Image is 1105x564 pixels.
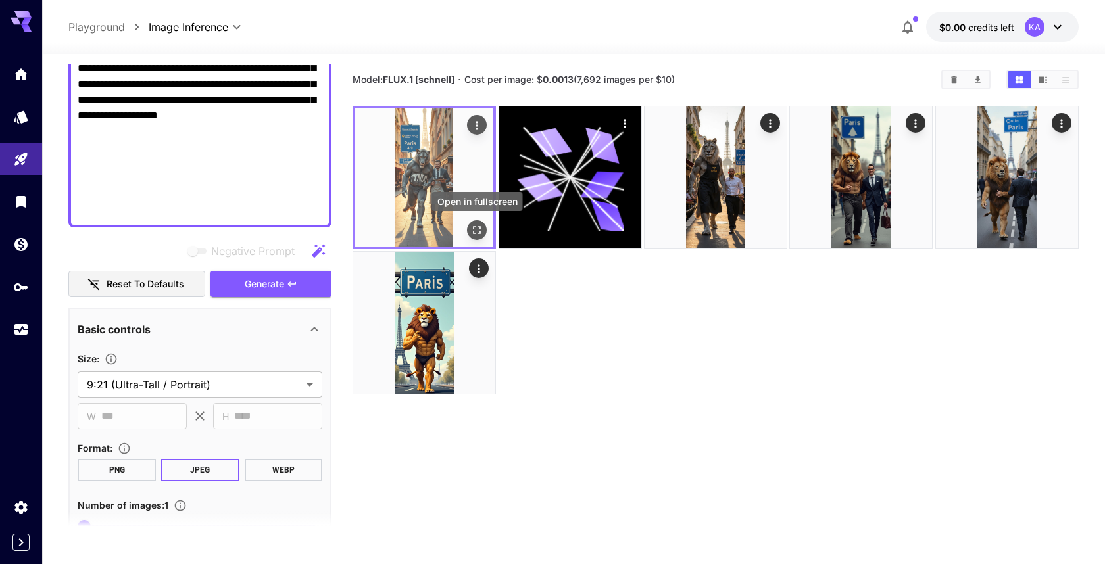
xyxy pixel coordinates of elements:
[353,252,495,394] img: 2Q==
[68,19,149,35] nav: breadcrumb
[968,22,1014,33] span: credits left
[1052,113,1071,133] div: Actions
[469,258,489,278] div: Actions
[149,19,228,35] span: Image Inference
[939,22,968,33] span: $0.00
[1025,17,1044,37] div: KA
[78,442,112,454] span: Format :
[222,409,229,424] span: H
[12,534,30,551] button: Expand sidebar
[185,243,305,259] span: Negative prompts are not compatible with the selected model.
[383,74,454,85] b: FLUX.1 [schnell]
[13,66,29,82] div: Home
[13,279,29,295] div: API Keys
[78,321,151,337] p: Basic controls
[1054,71,1077,88] button: Show images in list view
[99,352,123,365] button: Adjust the dimensions of the generated image by specifying its width and height in pixels, or sel...
[87,409,96,424] span: W
[13,193,29,210] div: Library
[13,499,29,515] div: Settings
[467,220,487,240] div: Open in fullscreen
[760,113,780,133] div: Actions
[1031,71,1054,88] button: Show images in video view
[936,106,1078,248] img: 9k=
[790,106,932,248] img: 2Q==
[78,353,99,364] span: Size :
[211,243,295,259] span: Negative Prompt
[78,500,168,511] span: Number of images : 1
[13,151,29,168] div: Playground
[353,74,454,85] span: Model:
[1008,71,1031,88] button: Show images in grid view
[943,71,966,88] button: Clear Images
[245,276,284,293] span: Generate
[112,442,136,455] button: Choose the file format for the output image.
[161,459,239,481] button: JPEG
[615,113,635,133] div: Actions
[68,19,125,35] a: Playground
[78,314,322,345] div: Basic controls
[87,377,301,392] span: 9:21 (Ultra-Tall / Portrait)
[543,74,574,85] b: 0.0013
[645,106,787,248] img: 9k=
[78,459,156,481] button: PNG
[906,113,925,133] div: Actions
[966,71,989,88] button: Download All
[13,321,29,338] div: Usage
[1006,70,1079,89] div: Show images in grid viewShow images in video viewShow images in list view
[13,108,29,125] div: Models
[941,70,991,89] div: Clear ImagesDownload All
[210,271,331,298] button: Generate
[939,20,1014,34] div: $0.00
[168,499,192,512] button: Specify how many images to generate in a single request. Each image generation will be charged se...
[355,108,493,247] img: 2Q==
[13,236,29,252] div: Wallet
[467,115,487,135] div: Actions
[464,74,675,85] span: Cost per image: $ (7,692 images per $10)
[458,72,461,87] p: ·
[432,192,523,211] div: Open in fullscreen
[926,12,1079,42] button: $0.00KA
[68,271,205,298] button: Reset to defaults
[245,459,323,481] button: WEBP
